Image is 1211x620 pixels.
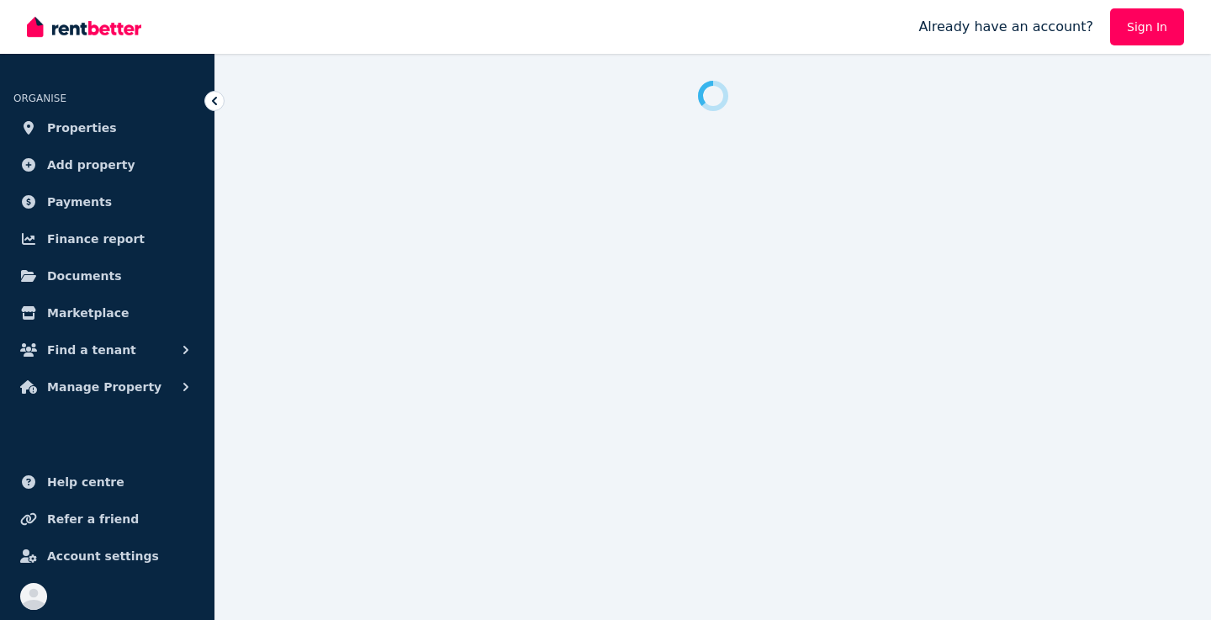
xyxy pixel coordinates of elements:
[13,502,201,536] a: Refer a friend
[27,14,141,40] img: RentBetter
[47,192,112,212] span: Payments
[13,333,201,367] button: Find a tenant
[47,472,124,492] span: Help centre
[1110,8,1184,45] a: Sign In
[13,539,201,573] a: Account settings
[47,118,117,138] span: Properties
[47,266,122,286] span: Documents
[13,296,201,330] a: Marketplace
[47,340,136,360] span: Find a tenant
[13,370,201,404] button: Manage Property
[13,185,201,219] a: Payments
[47,303,129,323] span: Marketplace
[13,465,201,499] a: Help centre
[13,111,201,145] a: Properties
[47,509,139,529] span: Refer a friend
[13,259,201,293] a: Documents
[13,148,201,182] a: Add property
[47,546,159,566] span: Account settings
[47,377,161,397] span: Manage Property
[13,93,66,104] span: ORGANISE
[47,229,145,249] span: Finance report
[918,17,1093,37] span: Already have an account?
[13,222,201,256] a: Finance report
[47,155,135,175] span: Add property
